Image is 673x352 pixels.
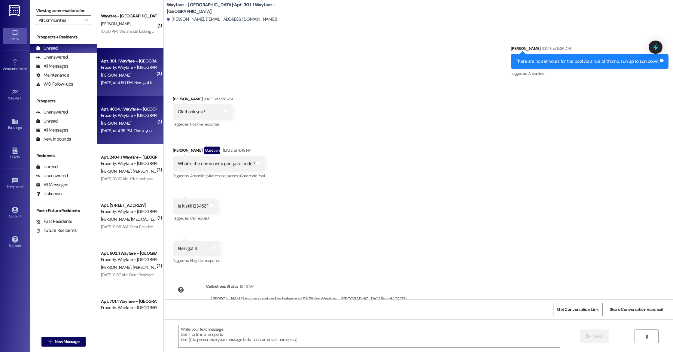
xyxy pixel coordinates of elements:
[101,80,152,85] div: [DATE] at 4:50 PM: Nvm got it
[511,45,668,54] div: [PERSON_NAME]
[173,214,218,223] div: Tagged as:
[3,87,27,103] a: Site Visit •
[36,191,62,197] div: Unknown
[101,128,153,133] div: [DATE] at 4:35 PM: Thank you!
[644,334,649,339] i: 
[101,265,133,270] span: [PERSON_NAME]
[36,218,72,225] div: Past Residents
[30,98,97,104] div: Prospects
[173,147,265,156] div: [PERSON_NAME]
[610,306,663,313] span: Share Conversation via email
[167,16,277,23] div: [PERSON_NAME]. ([EMAIL_ADDRESS][DOMAIN_NAME])
[36,63,68,69] div: All Messages
[101,58,157,64] div: Apt. 301, 1 Wayfare – [GEOGRAPHIC_DATA]
[23,184,24,188] span: •
[36,45,58,51] div: Unread
[101,120,131,126] span: [PERSON_NAME]
[3,116,27,132] a: Buildings
[173,171,265,180] div: Tagged as:
[36,72,69,78] div: Maintenance
[101,176,153,181] div: [DATE] 10:27 AM: Ok thank you
[39,15,81,25] input: All communities
[203,96,233,102] div: [DATE] at 9:38 AM
[48,339,52,344] i: 
[22,95,23,99] span: •
[132,168,163,174] span: [PERSON_NAME]
[606,303,667,316] button: Share Conversation via email
[178,109,205,115] div: Ok thank you !
[3,146,27,162] a: Leads
[516,58,659,65] div: There are no set hours for the pool. As a rule of thumb, sun up to sun down.
[541,45,571,52] div: [DATE] at 9:36 AM
[36,173,68,179] div: Unanswered
[206,283,238,290] div: Collections Status
[173,256,220,265] div: Tagged as:
[36,182,68,188] div: All Messages
[586,334,591,339] i: 
[30,153,97,159] div: Residents
[257,173,265,178] span: Pool
[557,306,598,313] span: Get Conversation Link
[84,18,88,23] i: 
[36,109,68,115] div: Unanswered
[511,69,668,78] div: Tagged as:
[190,216,209,221] span: Call request
[36,81,73,87] div: WO Follow-ups
[36,227,77,234] div: Future Residents
[41,337,86,347] button: New Message
[101,154,157,160] div: Apt. 2404, 1 Wayfare – [GEOGRAPHIC_DATA]
[101,202,157,208] div: Apt. [STREET_ADDRESS]
[207,173,227,178] span: Maintenance ,
[36,54,68,60] div: Unanswered
[9,5,21,16] img: ResiDesk Logo
[101,13,157,19] div: Wayfare - [GEOGRAPHIC_DATA]
[178,203,209,209] div: Is it still 123456?
[211,296,407,302] div: [PERSON_NAME] has an outstanding balance of $8.95 for Wayfare - [GEOGRAPHIC_DATA] (as of [DATE])
[101,305,157,311] div: Property: Wayfare - [GEOGRAPHIC_DATA]
[593,333,602,339] span: Send
[528,71,544,76] span: Amenities
[101,21,131,26] span: [PERSON_NAME]
[204,147,220,154] div: Question
[36,136,71,142] div: New Inbounds
[167,2,287,15] b: Wayfare - [GEOGRAPHIC_DATA]: Apt. 301, 1 Wayfare – [GEOGRAPHIC_DATA]
[178,161,256,167] div: What is the community pool gate code ?
[36,164,58,170] div: Unread
[190,173,207,178] span: Amenities ,
[55,338,79,345] span: New Message
[101,298,157,305] div: Apt. 701, 1 Wayfare – [GEOGRAPHIC_DATA]
[101,256,157,263] div: Property: Wayfare - [GEOGRAPHIC_DATA]
[101,208,157,215] div: Property: Wayfare - [GEOGRAPHIC_DATA]
[30,34,97,40] div: Prospects + Residents
[3,234,27,250] a: Support
[101,168,133,174] span: [PERSON_NAME]
[101,160,157,167] div: Property: Wayfare - [GEOGRAPHIC_DATA]
[27,66,28,70] span: •
[101,250,157,256] div: Apt. 602, 1 Wayfare – [GEOGRAPHIC_DATA]
[580,329,609,343] button: Send
[101,64,157,71] div: Property: Wayfare - [GEOGRAPHIC_DATA]
[3,205,27,221] a: Account
[132,265,163,270] span: [PERSON_NAME]
[101,112,157,119] div: Property: Wayfare - [GEOGRAPHIC_DATA]
[36,127,68,133] div: All Messages
[178,245,197,252] div: Nvm got it
[553,303,602,316] button: Get Conversation Link
[3,175,27,192] a: Templates •
[36,6,91,15] label: Viewing conversations for
[190,122,219,127] span: Positive response
[36,118,58,124] div: Unread
[30,208,97,214] div: Past + Future Residents
[101,106,157,112] div: Apt. 4804, 1 Wayfare – [GEOGRAPHIC_DATA]
[238,283,254,290] div: 12:49 AM
[228,173,240,178] span: Access ,
[173,120,233,129] div: Tagged as:
[240,173,257,178] span: Gate code ,
[101,72,131,78] span: [PERSON_NAME]
[3,28,27,44] a: Inbox
[101,29,234,34] div: 10:50 AM: We are still looking at some places. We will be a little late. I'm sorry!
[190,258,220,263] span: Negative response
[101,217,161,222] span: [PERSON_NAME][MEDICAL_DATA]
[221,147,251,153] div: [DATE] at 4:48 PM
[173,96,233,104] div: [PERSON_NAME]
